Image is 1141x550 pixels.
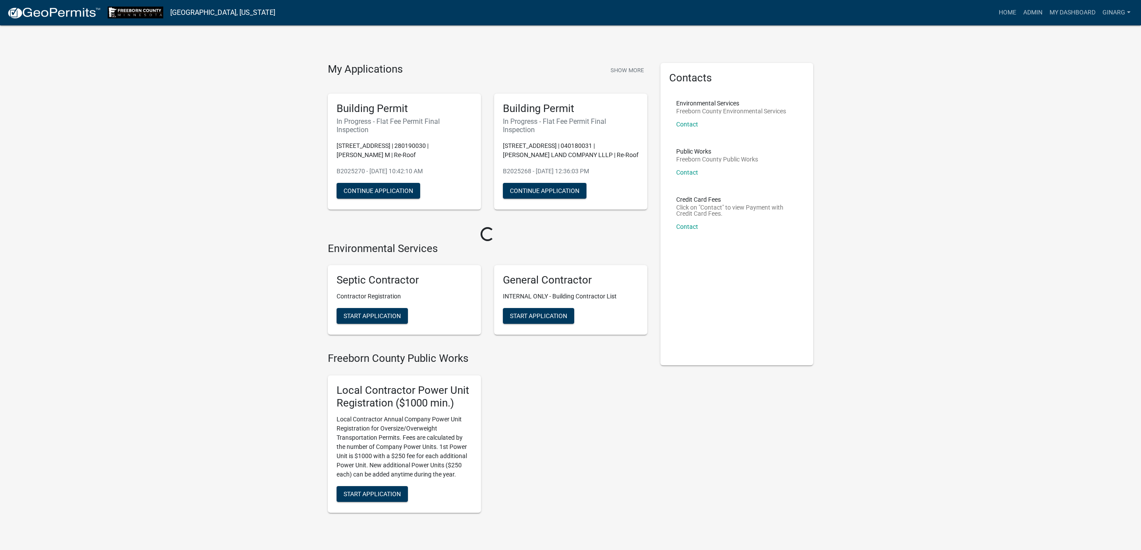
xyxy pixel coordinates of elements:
p: INTERNAL ONLY - Building Contractor List [503,292,639,301]
h4: Freeborn County Public Works [328,352,647,365]
p: [STREET_ADDRESS] | 040180031 | [PERSON_NAME] LAND COMPANY LLLP | Re-Roof [503,141,639,160]
a: [GEOGRAPHIC_DATA], [US_STATE] [170,5,275,20]
img: Freeborn County, Minnesota [108,7,163,18]
h5: Local Contractor Power Unit Registration ($1000 min.) [337,384,472,410]
p: Freeborn County Public Works [676,156,758,162]
h6: In Progress - Flat Fee Permit Final Inspection [337,117,472,134]
p: [STREET_ADDRESS] | 280190030 | [PERSON_NAME] M | Re-Roof [337,141,472,160]
button: Show More [607,63,647,77]
p: Credit Card Fees [676,196,798,203]
p: B2025270 - [DATE] 10:42:10 AM [337,167,472,176]
span: Start Application [344,312,401,319]
p: Freeborn County Environmental Services [676,108,786,114]
a: Admin [1020,4,1046,21]
h6: In Progress - Flat Fee Permit Final Inspection [503,117,639,134]
span: Start Application [344,490,401,497]
span: Start Application [510,312,567,319]
a: Contact [676,169,698,176]
h5: Septic Contractor [337,274,472,287]
button: Continue Application [337,183,420,199]
p: Click on "Contact" to view Payment with Credit Card Fees. [676,204,798,217]
button: Start Application [503,308,574,324]
p: Public Works [676,148,758,154]
a: ginarg [1099,4,1134,21]
a: Contact [676,121,698,128]
h4: Environmental Services [328,242,647,255]
h5: Contacts [669,72,805,84]
p: Contractor Registration [337,292,472,301]
button: Continue Application [503,183,586,199]
h5: Building Permit [503,102,639,115]
button: Start Application [337,308,408,324]
a: Home [995,4,1020,21]
p: Environmental Services [676,100,786,106]
p: Local Contractor Annual Company Power Unit Registration for Oversize/Overweight Transportation Pe... [337,415,472,479]
p: B2025268 - [DATE] 12:36:03 PM [503,167,639,176]
h5: General Contractor [503,274,639,287]
button: Start Application [337,486,408,502]
a: My Dashboard [1046,4,1099,21]
h5: Building Permit [337,102,472,115]
a: Contact [676,223,698,230]
h4: My Applications [328,63,403,76]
